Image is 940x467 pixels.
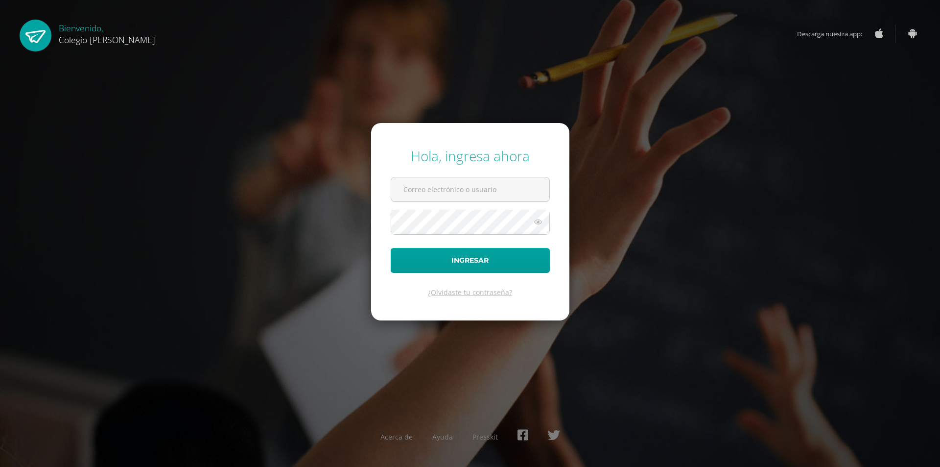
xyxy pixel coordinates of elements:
[391,177,549,201] input: Correo electrónico o usuario
[391,248,550,273] button: Ingresar
[59,34,155,46] span: Colegio [PERSON_NAME]
[391,147,550,165] div: Hola, ingresa ahora
[432,432,453,442] a: Ayuda
[59,20,155,46] div: Bienvenido,
[380,432,413,442] a: Acerca de
[428,288,512,297] a: ¿Olvidaste tu contraseña?
[472,432,498,442] a: Presskit
[797,25,872,43] span: Descarga nuestra app:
